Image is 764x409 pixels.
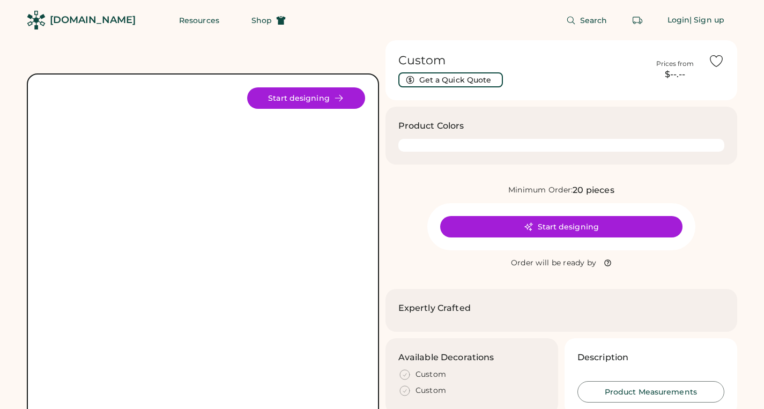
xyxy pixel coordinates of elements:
div: Minimum Order: [508,185,573,196]
div: Custom [416,369,447,380]
h1: Custom [398,53,642,68]
h3: Description [577,351,629,364]
button: Start designing [440,216,683,237]
span: Search [580,17,607,24]
button: Product Measurements [577,381,724,403]
h3: Available Decorations [398,351,494,364]
button: Shop [239,10,299,31]
span: Shop [251,17,272,24]
div: Prices from [656,60,694,68]
div: Custom [416,385,447,396]
button: Get a Quick Quote [398,72,503,87]
div: [DOMAIN_NAME] [50,13,136,27]
div: $--.-- [648,68,702,81]
div: 20 pieces [573,184,614,197]
h3: Product Colors [398,120,464,132]
div: Login [667,15,690,26]
button: Retrieve an order [627,10,648,31]
img: Rendered Logo - Screens [27,11,46,29]
button: Search [553,10,620,31]
h2: Expertly Crafted [398,302,471,315]
div: | Sign up [689,15,724,26]
div: Order will be ready by [511,258,597,269]
button: Start designing [247,87,365,109]
button: Resources [166,10,232,31]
